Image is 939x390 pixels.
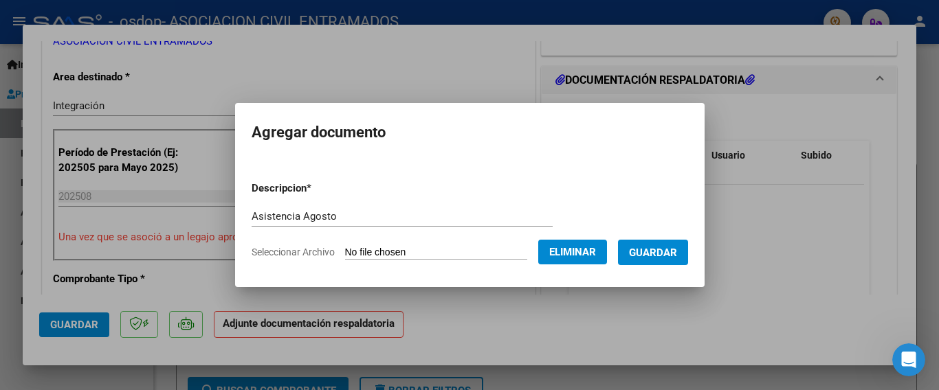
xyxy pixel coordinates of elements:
[629,246,677,259] span: Guardar
[252,246,335,257] span: Seleccionar Archivo
[252,181,383,196] p: Descripcion
[538,240,607,264] button: Eliminar
[549,246,596,258] span: Eliminar
[618,240,688,265] button: Guardar
[252,119,688,146] h2: Agregar documento
[892,343,925,376] iframe: Intercom live chat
